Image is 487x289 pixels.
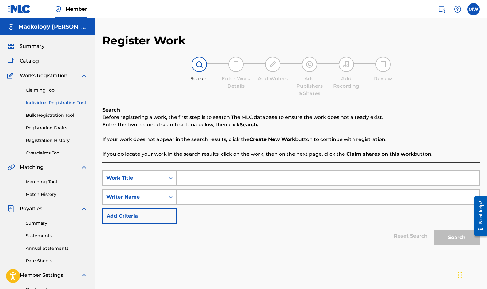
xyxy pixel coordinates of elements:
[7,205,15,212] img: Royalties
[26,150,88,156] a: Overclaims Tool
[343,61,350,68] img: step indicator icon for Add Recording
[7,57,15,65] img: Catalog
[467,3,480,15] div: User Menu
[20,272,63,279] span: Member Settings
[102,170,480,248] form: Search Form
[269,61,276,68] img: step indicator icon for Add Writers
[20,72,67,79] span: Works Registration
[257,75,288,82] div: Add Writers
[66,6,87,13] span: Member
[26,220,88,226] a: Summary
[26,191,88,198] a: Match History
[7,23,15,31] img: Accounts
[164,212,172,220] img: 9d2ae6d4665cec9f34b9.svg
[221,75,251,90] div: Enter Work Details
[379,61,387,68] img: step indicator icon for Review
[7,5,31,13] img: MLC Logo
[7,43,15,50] img: Summary
[331,75,362,90] div: Add Recording
[26,258,88,264] a: Rate Sheets
[196,61,203,68] img: step indicator icon for Search
[346,151,414,157] strong: Claim shares on this work
[240,122,258,127] strong: Search.
[20,164,44,171] span: Matching
[454,6,461,13] img: help
[456,260,487,289] iframe: Chat Widget
[26,179,88,185] a: Matching Tool
[26,137,88,144] a: Registration History
[7,72,15,79] img: Works Registration
[232,61,240,68] img: step indicator icon for Enter Work Details
[26,112,88,119] a: Bulk Registration Tool
[80,205,88,212] img: expand
[451,3,464,15] div: Help
[26,233,88,239] a: Statements
[184,75,215,82] div: Search
[102,150,480,158] p: If you do locate your work in the search results, click on the work, then on the next page, click...
[18,23,88,30] h5: Mackology Wright
[102,107,120,113] b: Search
[438,6,445,13] img: search
[26,245,88,252] a: Annual Statements
[26,125,88,131] a: Registration Drafts
[26,87,88,93] a: Claiming Tool
[106,174,162,182] div: Work Title
[102,208,177,224] button: Add Criteria
[26,100,88,106] a: Individual Registration Tool
[80,164,88,171] img: expand
[106,193,162,201] div: Writer Name
[102,136,480,143] p: If your work does not appear in the search results, click the button to continue with registration.
[306,61,313,68] img: step indicator icon for Add Publishers & Shares
[102,114,480,121] p: Before registering a work, the first step is to search The MLC database to ensure the work does n...
[368,75,398,82] div: Review
[7,57,39,65] a: CatalogCatalog
[436,3,448,15] a: Public Search
[102,121,480,128] p: Enter the two required search criteria below, then click
[55,6,62,13] img: Top Rightsholder
[7,164,15,171] img: Matching
[80,72,88,79] img: expand
[20,205,42,212] span: Royalties
[458,266,462,284] div: Drag
[294,75,325,97] div: Add Publishers & Shares
[7,43,44,50] a: SummarySummary
[470,192,487,241] iframe: Resource Center
[20,43,44,50] span: Summary
[80,272,88,279] img: expand
[20,57,39,65] span: Catalog
[249,136,295,142] strong: Create New Work
[102,34,186,48] h2: Register Work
